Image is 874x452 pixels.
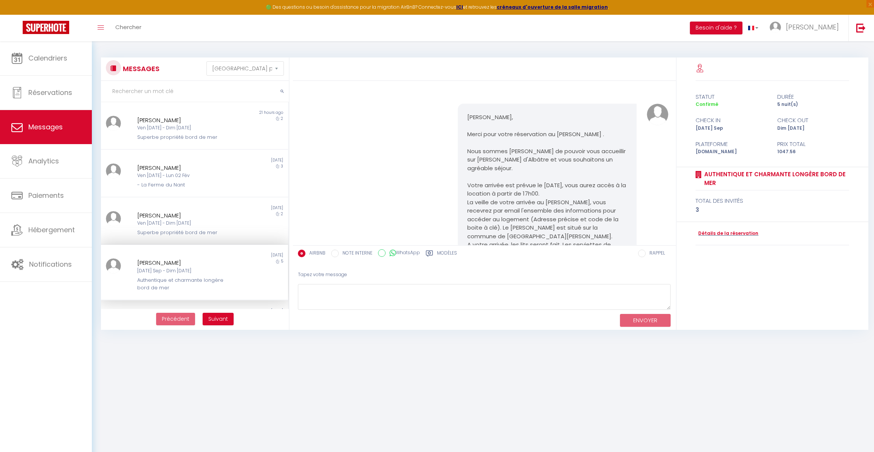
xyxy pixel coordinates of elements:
div: Superbe propriété bord de mer [137,134,236,141]
span: Suivant [208,315,228,323]
button: Next [203,313,234,326]
pre: [PERSON_NAME], Merci pour votre réservation au [PERSON_NAME] . Nous sommes [PERSON_NAME] de pouvo... [467,113,627,343]
img: ... [106,258,121,273]
span: Paiements [28,191,64,200]
span: Analytics [28,156,59,166]
div: Tapez votre message [298,266,671,284]
img: ... [106,163,121,179]
div: Prix total [772,140,854,149]
div: [PERSON_NAME] [137,258,236,267]
span: Notifications [29,259,72,269]
div: [DATE] Sep - Dim [DATE] [137,267,236,275]
a: Authentique et charmante longère bord de mer [702,170,849,188]
span: Chercher [115,23,141,31]
div: 1047.56 [772,148,854,155]
span: [PERSON_NAME] [786,22,839,32]
div: [DOMAIN_NAME] [691,148,772,155]
div: Ven [DATE] - Lun 02 Fév [137,172,236,179]
img: logout [856,23,866,33]
input: Rechercher un mot clé [101,81,289,102]
iframe: Chat [842,418,868,446]
img: ... [106,116,121,131]
img: ... [106,211,121,226]
div: 3 [696,205,849,214]
label: RAPPEL [646,250,665,258]
span: Précédent [162,315,189,323]
div: Authentique et charmante longère bord de mer [137,276,236,292]
label: WhatsApp [386,249,420,258]
div: Plateforme [691,140,772,149]
div: [DATE] [194,157,288,163]
label: AIRBNB [305,250,325,258]
div: [PERSON_NAME] [137,163,236,172]
button: Besoin d'aide ? [690,22,742,34]
span: Calendriers [28,53,67,63]
div: 21 hours ago [194,110,288,116]
div: total des invités [696,196,849,205]
div: [PERSON_NAME] [137,116,236,125]
a: ICI [456,4,463,10]
img: ... [647,104,668,125]
span: Confirmé [696,101,718,107]
div: [DATE] [194,205,288,211]
a: ... [PERSON_NAME] [764,15,848,41]
span: 2 [281,211,283,217]
div: - La Ferme du Nant [137,181,236,189]
span: Messages [28,122,63,132]
button: ENVOYER [620,314,671,327]
span: 5 [281,258,283,264]
span: Réservations [28,88,72,97]
div: [DATE] [194,252,288,258]
div: Ven [DATE] - Dim [DATE] [137,220,236,227]
a: Chercher [110,15,147,41]
div: Dim [DATE] [772,125,854,132]
div: statut [691,92,772,101]
span: Hébergement [28,225,75,235]
label: NOTE INTERNE [339,250,372,258]
span: 3 [281,163,283,169]
a: créneaux d'ouverture de la salle migration [497,4,608,10]
div: check in [691,116,772,125]
label: Modèles [437,250,457,259]
div: [DATE] Sep [691,125,772,132]
div: Superbe propriété bord de mer [137,229,236,236]
div: durée [772,92,854,101]
div: check out [772,116,854,125]
div: [DATE] [194,308,288,314]
span: 2 [281,116,283,121]
button: Previous [156,313,195,326]
a: Détails de la réservation [696,230,758,237]
img: ... [770,22,781,33]
div: [PERSON_NAME] [137,211,236,220]
div: 5 nuit(s) [772,101,854,108]
h3: MESSAGES [121,60,160,77]
img: Super Booking [23,21,69,34]
div: Ven [DATE] - Dim [DATE] [137,124,236,132]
